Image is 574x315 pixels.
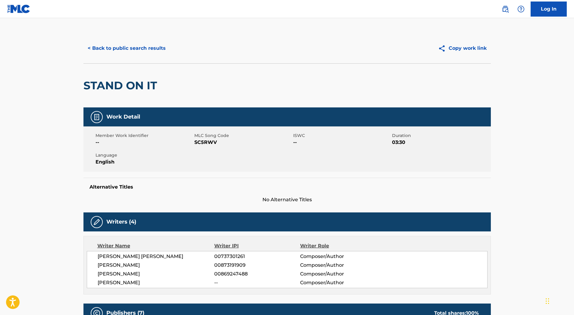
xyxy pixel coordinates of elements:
img: Copy work link [438,45,449,52]
span: 03:30 [392,139,489,146]
span: 00737301261 [214,253,300,260]
span: [PERSON_NAME] [98,270,215,278]
div: Writer Role [300,242,378,250]
span: 00873191909 [214,262,300,269]
div: Writer IPI [214,242,300,250]
span: Language [96,152,193,158]
span: SC5RWV [194,139,292,146]
span: -- [96,139,193,146]
span: MLC Song Code [194,132,292,139]
span: [PERSON_NAME] [98,279,215,286]
span: -- [214,279,300,286]
button: < Back to public search results [83,41,170,56]
a: Public Search [499,3,511,15]
img: MLC Logo [7,5,30,13]
span: ISWC [293,132,391,139]
div: Writer Name [97,242,215,250]
h5: Work Detail [106,113,140,120]
span: Composer/Author [300,270,378,278]
span: Member Work Identifier [96,132,193,139]
span: English [96,158,193,166]
img: help [517,5,525,13]
span: [PERSON_NAME] [PERSON_NAME] [98,253,215,260]
h2: STAND ON IT [83,79,160,92]
iframe: Chat Widget [544,286,574,315]
span: -- [293,139,391,146]
span: 00869247488 [214,270,300,278]
span: No Alternative Titles [83,196,491,203]
img: Writers [93,218,100,226]
span: Composer/Author [300,253,378,260]
h5: Alternative Titles [89,184,485,190]
img: search [502,5,509,13]
span: Composer/Author [300,279,378,286]
span: Duration [392,132,489,139]
button: Copy work link [434,41,491,56]
span: [PERSON_NAME] [98,262,215,269]
a: Log In [531,2,567,17]
img: Work Detail [93,113,100,121]
h5: Writers (4) [106,218,136,225]
div: Help [515,3,527,15]
span: Composer/Author [300,262,378,269]
div: Drag [546,292,549,310]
